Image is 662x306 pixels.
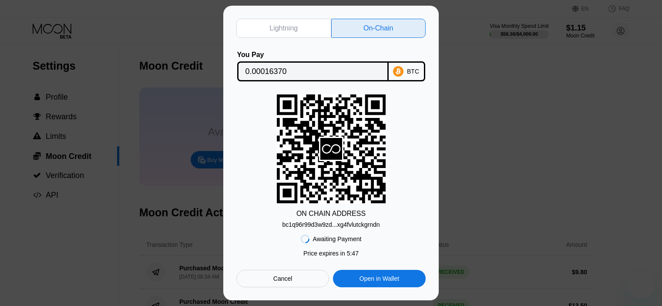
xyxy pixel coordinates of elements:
div: Price expires in [303,250,359,257]
div: Awaiting Payment [313,235,362,242]
div: Open in Wallet [360,275,399,282]
div: ON CHAIN ADDRESS [296,210,366,218]
div: Cancel [273,275,292,282]
div: Open in Wallet [333,270,426,287]
div: bc1q96r99d3w9zd...xg4fvlutckgrndn [282,221,380,228]
div: On-Chain [331,19,426,38]
div: bc1q96r99d3w9zd...xg4fvlutckgrndn [282,218,380,228]
div: Lightning [269,24,298,33]
div: BTC [407,68,419,75]
div: Lightning [236,19,331,38]
div: You Pay [237,51,389,59]
span: 5 : 47 [347,250,359,257]
div: You PayBTC [236,51,426,81]
div: Cancel [236,270,329,287]
div: On-Chain [363,24,393,33]
iframe: Button to launch messaging window [627,271,655,299]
